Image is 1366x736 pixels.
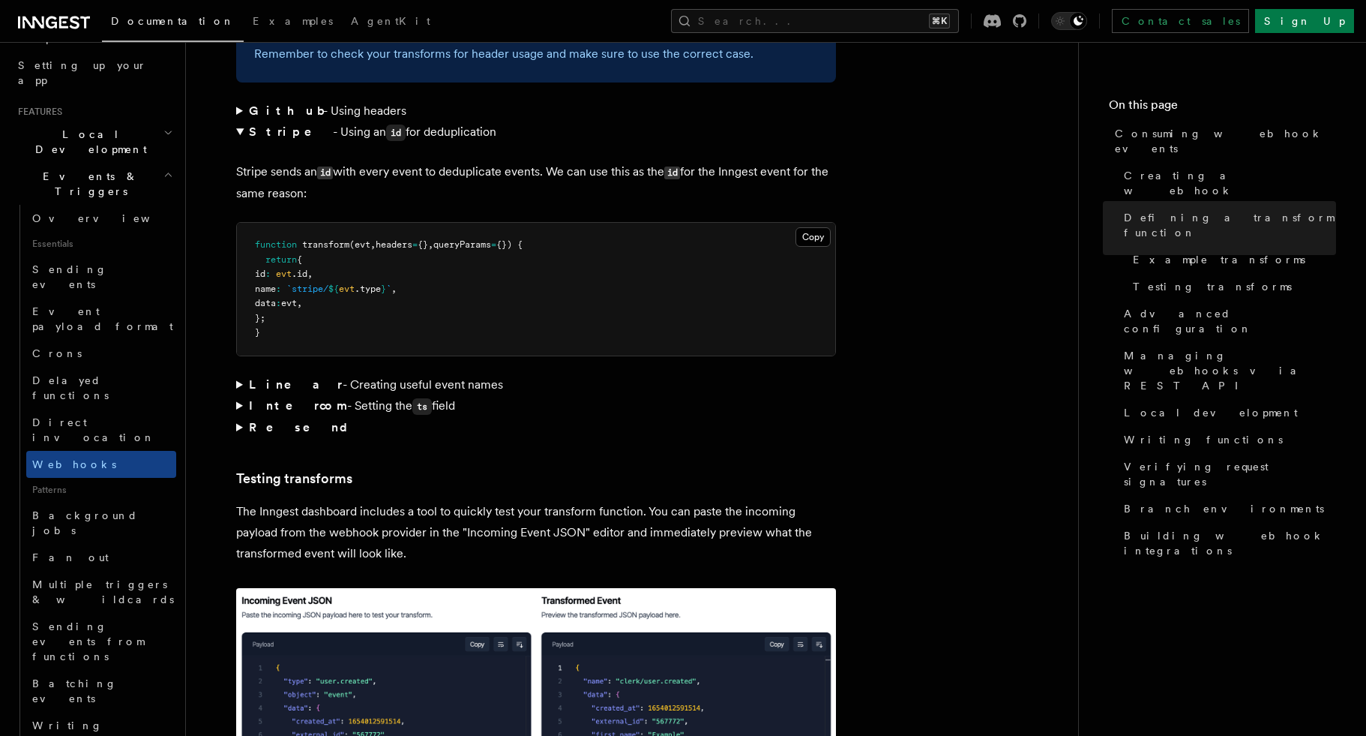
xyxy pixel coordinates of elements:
span: {} [418,239,428,250]
span: , [307,269,313,279]
span: , [428,239,433,250]
a: Advanced configuration [1118,300,1336,342]
span: Background jobs [32,509,138,536]
span: `stripe/ [286,284,328,294]
a: AgentKit [342,5,439,41]
a: Example transforms [1127,246,1336,273]
a: Testing transforms [1127,273,1336,300]
strong: Resend [249,420,360,434]
span: Sending events from functions [32,620,144,662]
a: Branch environments [1118,495,1336,522]
span: evt [276,269,292,279]
span: Event payload format [32,305,173,332]
strong: Stripe [249,125,333,139]
span: = [412,239,418,250]
span: } [255,327,260,338]
a: Sign Up [1255,9,1354,33]
a: Building webhook integrations [1118,522,1336,564]
span: Setting up your app [18,59,147,86]
kbd: ⌘K [929,14,950,29]
span: .id [292,269,307,279]
span: (evt [349,239,370,250]
code: ts [412,398,432,415]
p: The Inngest dashboard includes a tool to quickly test your transform function. You can paste the ... [236,501,836,564]
a: Event payload format [26,298,176,340]
a: Batching events [26,670,176,712]
button: Search...⌘K [671,9,959,33]
span: Branch environments [1124,501,1324,516]
span: Local Development [12,127,163,157]
span: headers [376,239,412,250]
span: Webhooks [32,458,116,470]
span: : [276,284,281,294]
span: {}) { [496,239,523,250]
span: evt [281,298,297,308]
span: Documentation [111,15,235,27]
span: data [255,298,276,308]
span: Delayed functions [32,374,109,401]
span: evt [339,284,355,294]
code: id [317,167,333,179]
strong: Github [249,104,323,118]
span: , [370,239,376,250]
span: Building webhook integrations [1124,528,1336,558]
span: Batching events [32,677,117,704]
span: , [391,284,397,294]
span: Features [12,106,62,118]
code: id [664,167,680,179]
span: = [491,239,496,250]
span: } [381,284,386,294]
a: Writing functions [1118,426,1336,453]
summary: Linear- Creating useful event names [236,374,836,395]
strong: Intercom [249,398,347,413]
summary: Stripe- Using anidfor deduplication [236,122,836,143]
span: Local development [1124,405,1298,420]
span: queryParams [433,239,491,250]
a: Webhooks [26,451,176,478]
button: Toggle dark mode [1051,12,1087,30]
strong: Linear [249,377,343,392]
span: : [265,269,271,279]
a: Managing webhooks via REST API [1118,342,1336,399]
code: id [386,125,406,141]
span: , [297,298,302,308]
span: Multiple triggers & wildcards [32,578,174,605]
a: Consuming webhook events [1109,120,1336,162]
span: Verifying request signatures [1124,459,1336,489]
span: transform [302,239,349,250]
span: { [297,254,302,265]
span: Testing transforms [1133,279,1292,294]
span: Example transforms [1133,252,1305,267]
a: Defining a transform function [1118,204,1336,246]
button: Events & Triggers [12,163,176,205]
span: Examples [253,15,333,27]
span: ` [386,284,391,294]
span: return [265,254,297,265]
a: Delayed functions [26,367,176,409]
span: }; [255,313,265,323]
span: Managing webhooks via REST API [1124,348,1336,393]
span: Advanced configuration [1124,306,1336,336]
a: Local development [1118,399,1336,426]
span: ${ [328,284,339,294]
a: Testing transforms [236,468,352,489]
span: .type [355,284,381,294]
a: Creating a webhook [1118,162,1336,204]
span: id [255,269,265,279]
span: Direct invocation [32,416,155,443]
span: Creating a webhook [1124,168,1336,198]
a: Sending events [26,256,176,298]
span: Sending events [32,263,107,290]
a: Verifying request signatures [1118,453,1336,495]
a: Overview [26,205,176,232]
span: Essentials [26,232,176,256]
a: Setting up your app [12,52,176,94]
span: Crons [32,347,82,359]
span: AgentKit [351,15,430,27]
span: name [255,284,276,294]
summary: Intercom- Setting thetsfield [236,395,836,417]
span: Writing functions [1124,432,1283,447]
a: Multiple triggers & wildcards [26,571,176,613]
span: Consuming webhook events [1115,126,1336,156]
a: Examples [244,5,342,41]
